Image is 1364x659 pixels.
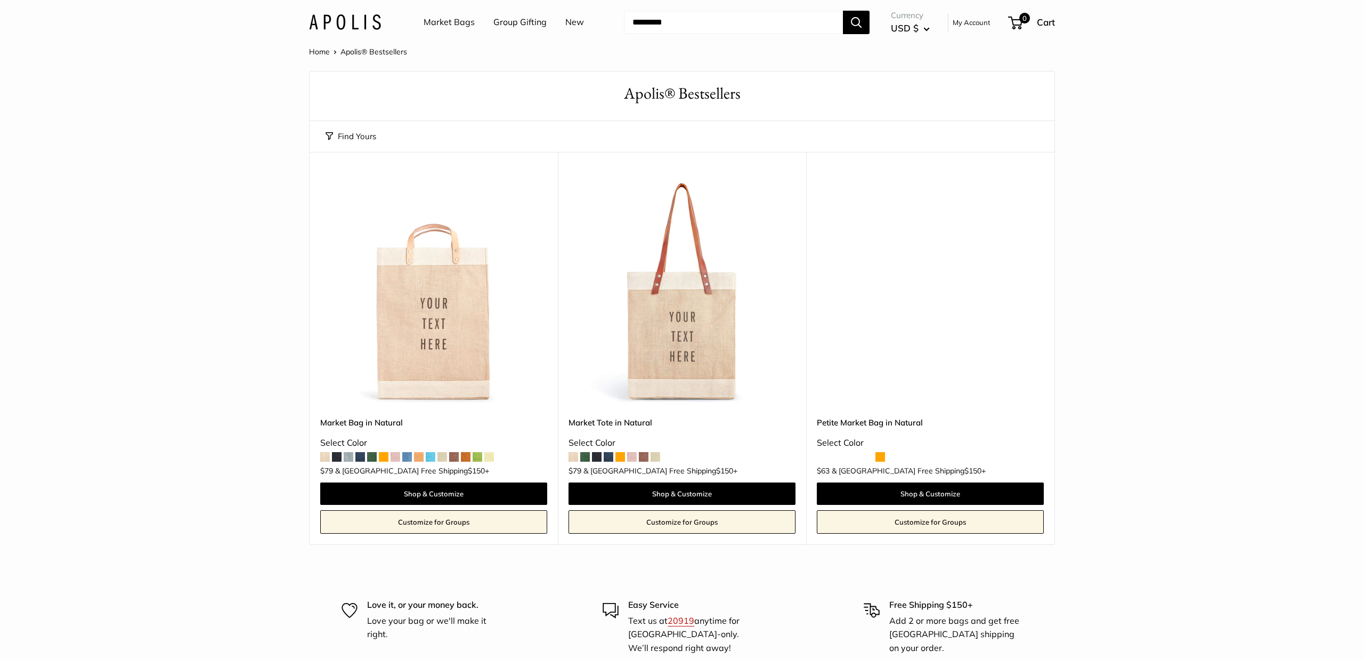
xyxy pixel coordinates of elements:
[843,11,870,34] button: Search
[891,22,919,34] span: USD $
[817,466,830,476] span: $63
[367,598,500,612] p: Love it, or your money back.
[326,129,376,144] button: Find Yours
[569,483,795,505] a: Shop & Customize
[624,11,843,34] input: Search...
[953,16,990,29] a: My Account
[716,466,733,476] span: $150
[832,467,986,475] span: & [GEOGRAPHIC_DATA] Free Shipping +
[320,466,333,476] span: $79
[320,179,547,406] img: Market Bag in Natural
[1019,13,1030,23] span: 0
[583,467,737,475] span: & [GEOGRAPHIC_DATA] Free Shipping +
[891,20,930,37] button: USD $
[817,435,1044,451] div: Select Color
[569,416,795,429] a: Market Tote in Natural
[309,47,330,57] a: Home
[1009,14,1055,31] a: 0 Cart
[424,14,475,30] a: Market Bags
[565,14,584,30] a: New
[569,435,795,451] div: Select Color
[320,416,547,429] a: Market Bag in Natural
[468,466,485,476] span: $150
[668,615,694,626] a: 20919
[569,179,795,406] a: description_Make it yours with custom printed text.description_The Original Market bag in its 4 n...
[628,598,761,612] p: Easy Service
[367,614,500,641] p: Love your bag or we'll make it right.
[320,179,547,406] a: Market Bag in NaturalMarket Bag in Natural
[889,614,1022,655] p: Add 2 or more bags and get free [GEOGRAPHIC_DATA] shipping on your order.
[817,510,1044,534] a: Customize for Groups
[817,179,1044,406] a: Petite Market Bag in Naturaldescription_Effortless style that elevates every moment
[340,47,407,57] span: Apolis® Bestsellers
[569,510,795,534] a: Customize for Groups
[891,8,930,23] span: Currency
[335,467,489,475] span: & [GEOGRAPHIC_DATA] Free Shipping +
[1037,17,1055,28] span: Cart
[309,45,407,59] nav: Breadcrumb
[628,614,761,655] p: Text us at anytime for [GEOGRAPHIC_DATA]-only. We’ll respond right away!
[817,416,1044,429] a: Petite Market Bag in Natural
[569,179,795,406] img: description_Make it yours with custom printed text.
[320,483,547,505] a: Shop & Customize
[309,14,381,30] img: Apolis
[964,466,981,476] span: $150
[320,435,547,451] div: Select Color
[889,598,1022,612] p: Free Shipping $150+
[493,14,547,30] a: Group Gifting
[326,82,1038,105] h1: Apolis® Bestsellers
[320,510,547,534] a: Customize for Groups
[817,483,1044,505] a: Shop & Customize
[569,466,581,476] span: $79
